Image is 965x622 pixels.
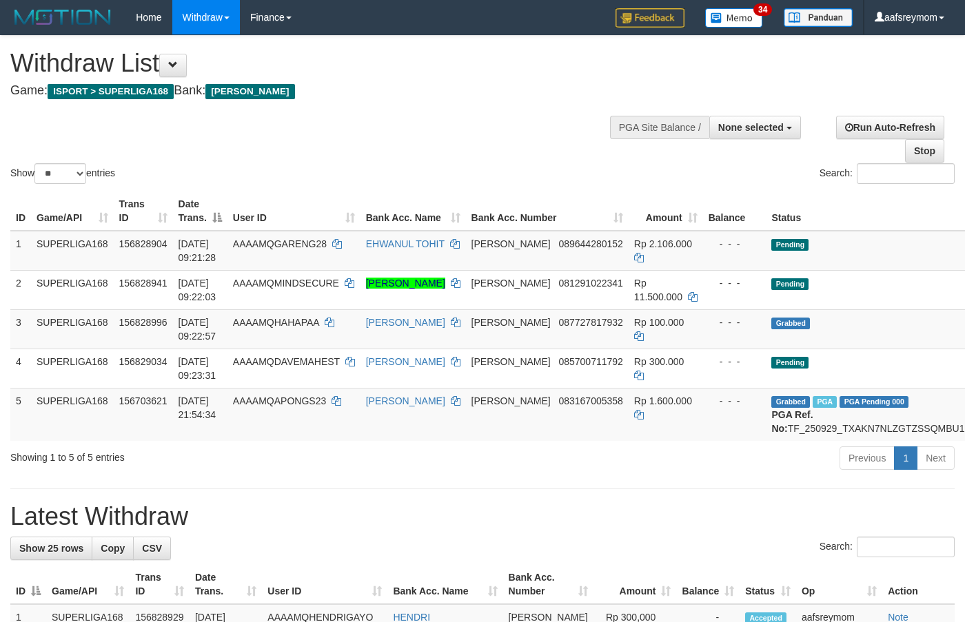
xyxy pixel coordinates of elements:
td: 2 [10,270,31,309]
span: [PERSON_NAME] [205,84,294,99]
div: - - - [709,315,761,329]
td: SUPERLIGA168 [31,231,114,271]
span: 156828904 [119,238,167,249]
span: Copy [101,543,125,554]
a: [PERSON_NAME] [366,356,445,367]
span: [PERSON_NAME] [471,395,551,406]
span: AAAAMQAPONGS23 [233,395,326,406]
td: 1 [10,231,31,271]
th: Amount: activate to sort column ascending [593,565,677,604]
span: Pending [771,357,809,369]
h1: Withdraw List [10,50,629,77]
span: Copy 081291022341 to clipboard [558,278,622,289]
th: Status: activate to sort column ascending [740,565,796,604]
th: Date Trans.: activate to sort column descending [173,191,227,231]
span: 156703621 [119,395,167,406]
a: [PERSON_NAME] [366,395,445,406]
th: Bank Acc. Name: activate to sort column ascending [360,191,466,231]
th: Balance [703,191,766,231]
span: CSV [142,543,162,554]
span: Copy 083167005358 to clipboard [558,395,622,406]
b: PGA Ref. No: [771,409,813,434]
th: Bank Acc. Name: activate to sort column ascending [387,565,502,604]
a: Show 25 rows [10,537,92,560]
span: Rp 1.600.000 [634,395,692,406]
span: 156829034 [119,356,167,367]
th: Game/API: activate to sort column ascending [46,565,130,604]
button: None selected [709,116,801,139]
span: [DATE] 09:21:28 [179,238,216,263]
a: Next [917,446,955,470]
td: SUPERLIGA168 [31,388,114,441]
img: Button%20Memo.svg [705,8,763,28]
span: [DATE] 21:54:34 [179,395,216,420]
a: Run Auto-Refresh [836,116,944,139]
img: panduan.png [784,8,853,27]
img: MOTION_logo.png [10,7,115,28]
div: PGA Site Balance / [610,116,709,139]
th: Balance: activate to sort column ascending [676,565,740,604]
a: Copy [92,537,134,560]
select: Showentries [34,163,86,184]
td: 5 [10,388,31,441]
span: Rp 2.106.000 [634,238,692,249]
a: CSV [133,537,171,560]
span: Copy 089644280152 to clipboard [558,238,622,249]
th: Bank Acc. Number: activate to sort column ascending [466,191,629,231]
span: Rp 100.000 [634,317,684,328]
h1: Latest Withdraw [10,503,955,530]
span: PGA Pending [840,396,908,408]
a: [PERSON_NAME] [366,317,445,328]
th: Amount: activate to sort column ascending [629,191,703,231]
input: Search: [857,537,955,557]
h4: Game: Bank: [10,84,629,98]
a: Stop [905,139,944,163]
div: Showing 1 to 5 of 5 entries [10,445,392,464]
span: [DATE] 09:22:57 [179,317,216,342]
th: ID [10,191,31,231]
span: 156828996 [119,317,167,328]
label: Show entries [10,163,115,184]
span: Marked by aafchhiseyha [813,396,837,408]
label: Search: [820,537,955,557]
span: Rp 11.500.000 [634,278,682,302]
span: 34 [753,3,772,16]
span: AAAAMQDAVEMAHEST [233,356,340,367]
span: None selected [718,122,784,133]
span: Show 25 rows [19,543,83,554]
th: Game/API: activate to sort column ascending [31,191,114,231]
label: Search: [820,163,955,184]
span: Copy 087727817932 to clipboard [558,317,622,328]
th: Bank Acc. Number: activate to sort column ascending [503,565,593,604]
th: User ID: activate to sort column ascending [262,565,387,604]
a: [PERSON_NAME] [366,278,445,289]
div: - - - [709,276,761,290]
span: Grabbed [771,318,810,329]
th: Op: activate to sort column ascending [796,565,882,604]
th: Action [882,565,955,604]
td: 3 [10,309,31,349]
input: Search: [857,163,955,184]
div: - - - [709,355,761,369]
span: [PERSON_NAME] [471,238,551,249]
span: Rp 300.000 [634,356,684,367]
span: AAAAMQMINDSECURE [233,278,339,289]
span: [PERSON_NAME] [471,356,551,367]
span: AAAAMQGARENG28 [233,238,327,249]
td: SUPERLIGA168 [31,309,114,349]
th: User ID: activate to sort column ascending [227,191,360,231]
div: - - - [709,394,761,408]
th: Date Trans.: activate to sort column ascending [190,565,262,604]
span: Copy 085700711792 to clipboard [558,356,622,367]
td: 4 [10,349,31,388]
span: ISPORT > SUPERLIGA168 [48,84,174,99]
td: SUPERLIGA168 [31,349,114,388]
a: 1 [894,446,917,470]
div: - - - [709,237,761,251]
span: [PERSON_NAME] [471,317,551,328]
span: Pending [771,278,809,290]
th: Trans ID: activate to sort column ascending [130,565,189,604]
a: EHWANUL TOHIT [366,238,445,249]
span: AAAAMQHAHAPAA [233,317,319,328]
a: Previous [840,446,895,470]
